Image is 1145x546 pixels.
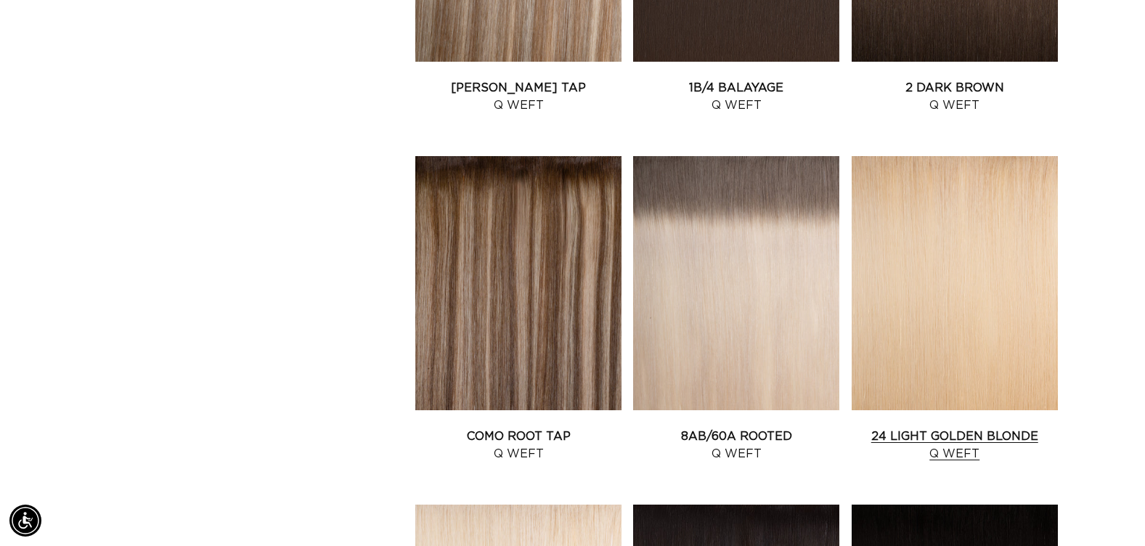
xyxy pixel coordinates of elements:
[852,428,1058,463] a: 24 Light Golden Blonde Q Weft
[415,428,622,463] a: Como Root Tap Q Weft
[415,79,622,114] a: [PERSON_NAME] Tap Q Weft
[852,79,1058,114] a: 2 Dark Brown Q Weft
[633,428,839,463] a: 8AB/60A Rooted Q Weft
[9,505,41,537] div: Accessibility Menu
[1072,476,1145,546] iframe: Chat Widget
[633,79,839,114] a: 1B/4 Balayage Q Weft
